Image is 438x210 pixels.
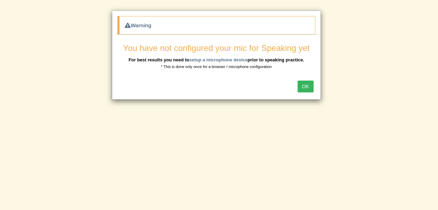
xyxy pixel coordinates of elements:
span: You have not configured your mic for Speaking yet [123,43,309,53]
b: For best results you need to prior to speaking practice. [129,57,304,62]
small: * This is done only once for a browser / microphone configuration [161,65,272,69]
a: setup a microphone device [189,57,248,62]
div: Warning [117,16,315,35]
button: OK [298,81,314,92]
